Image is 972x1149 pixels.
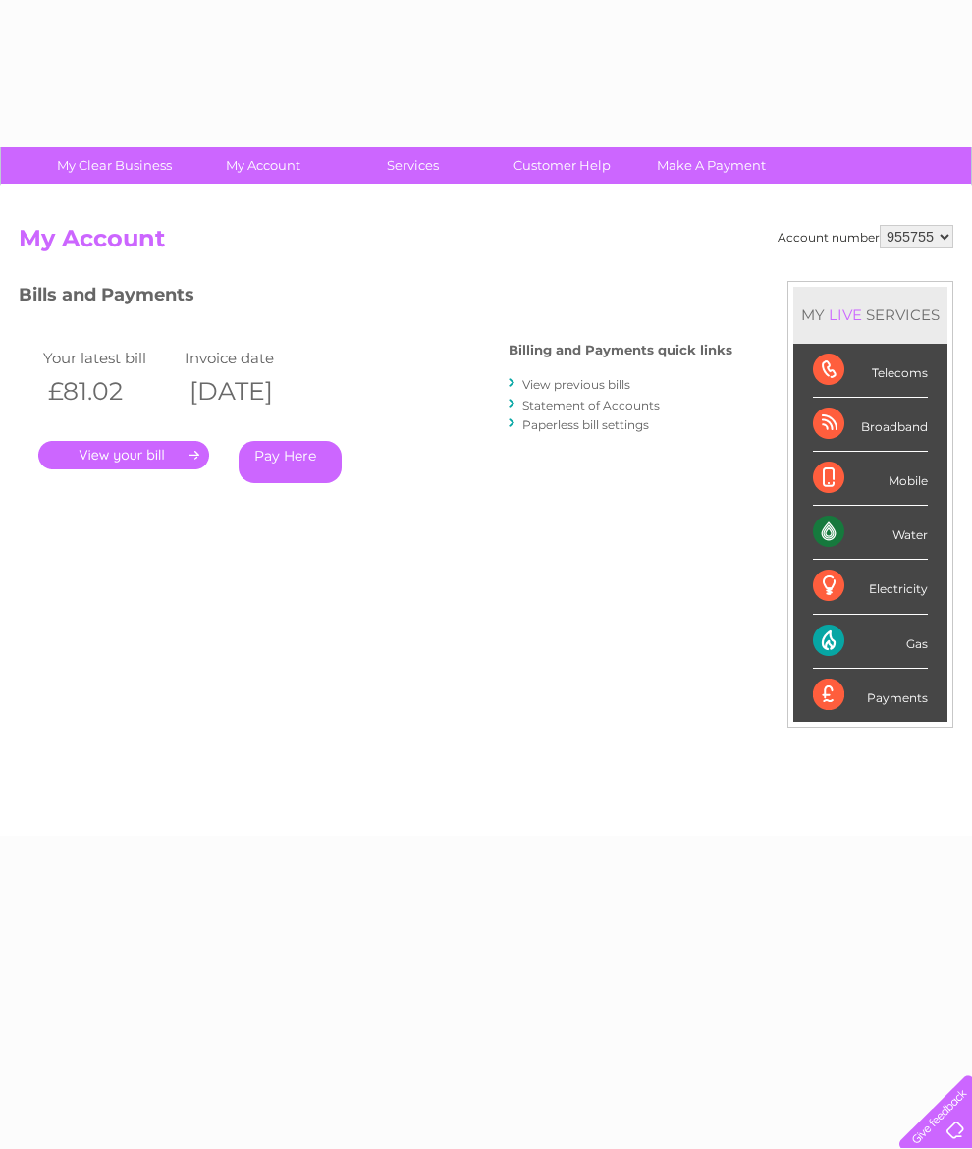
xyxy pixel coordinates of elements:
[183,147,345,184] a: My Account
[813,669,928,722] div: Payments
[630,147,792,184] a: Make A Payment
[38,345,180,371] td: Your latest bill
[180,371,321,411] th: [DATE]
[813,506,928,560] div: Water
[778,225,953,248] div: Account number
[38,371,180,411] th: £81.02
[522,377,630,392] a: View previous bills
[813,452,928,506] div: Mobile
[813,560,928,614] div: Electricity
[522,398,660,412] a: Statement of Accounts
[239,441,342,483] a: Pay Here
[19,225,953,262] h2: My Account
[33,147,195,184] a: My Clear Business
[481,147,643,184] a: Customer Help
[825,305,866,324] div: LIVE
[19,281,732,315] h3: Bills and Payments
[522,417,649,432] a: Paperless bill settings
[813,344,928,398] div: Telecoms
[509,343,732,357] h4: Billing and Payments quick links
[793,287,947,343] div: MY SERVICES
[813,398,928,452] div: Broadband
[180,345,321,371] td: Invoice date
[813,615,928,669] div: Gas
[332,147,494,184] a: Services
[38,441,209,469] a: .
